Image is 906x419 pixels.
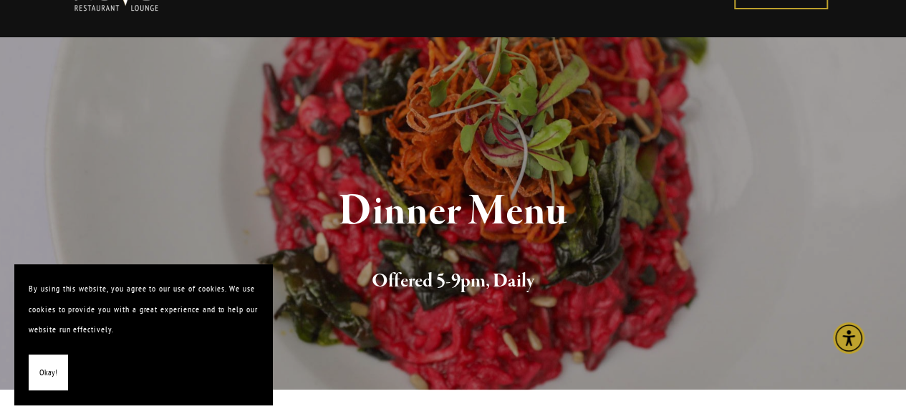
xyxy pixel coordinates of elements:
h2: Offered 5-9pm, Daily [95,266,811,297]
p: By using this website, you agree to our use of cookies. We use cookies to provide you with a grea... [29,279,258,340]
section: Cookie banner [14,264,272,405]
h1: Dinner Menu [95,188,811,235]
button: Okay! [29,355,68,391]
div: Accessibility Menu [833,322,864,354]
span: Okay! [39,362,57,383]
